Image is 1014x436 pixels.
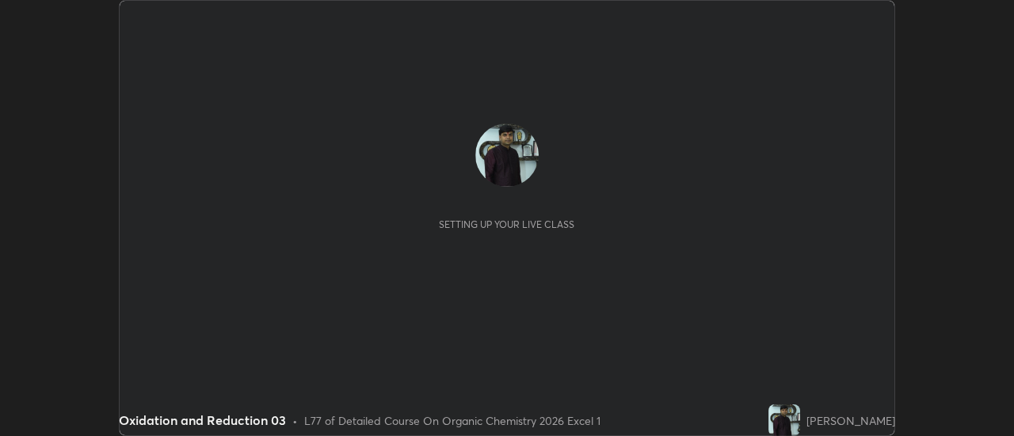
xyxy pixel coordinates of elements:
div: Setting up your live class [439,218,574,230]
div: [PERSON_NAME] [806,412,895,429]
div: • [292,412,298,429]
div: L77 of Detailed Course On Organic Chemistry 2026 Excel 1 [304,412,600,429]
div: Oxidation and Reduction 03 [119,411,286,430]
img: 70a7b9c5bbf14792b649b16145bbeb89.jpg [768,404,800,436]
img: 70a7b9c5bbf14792b649b16145bbeb89.jpg [475,123,539,187]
